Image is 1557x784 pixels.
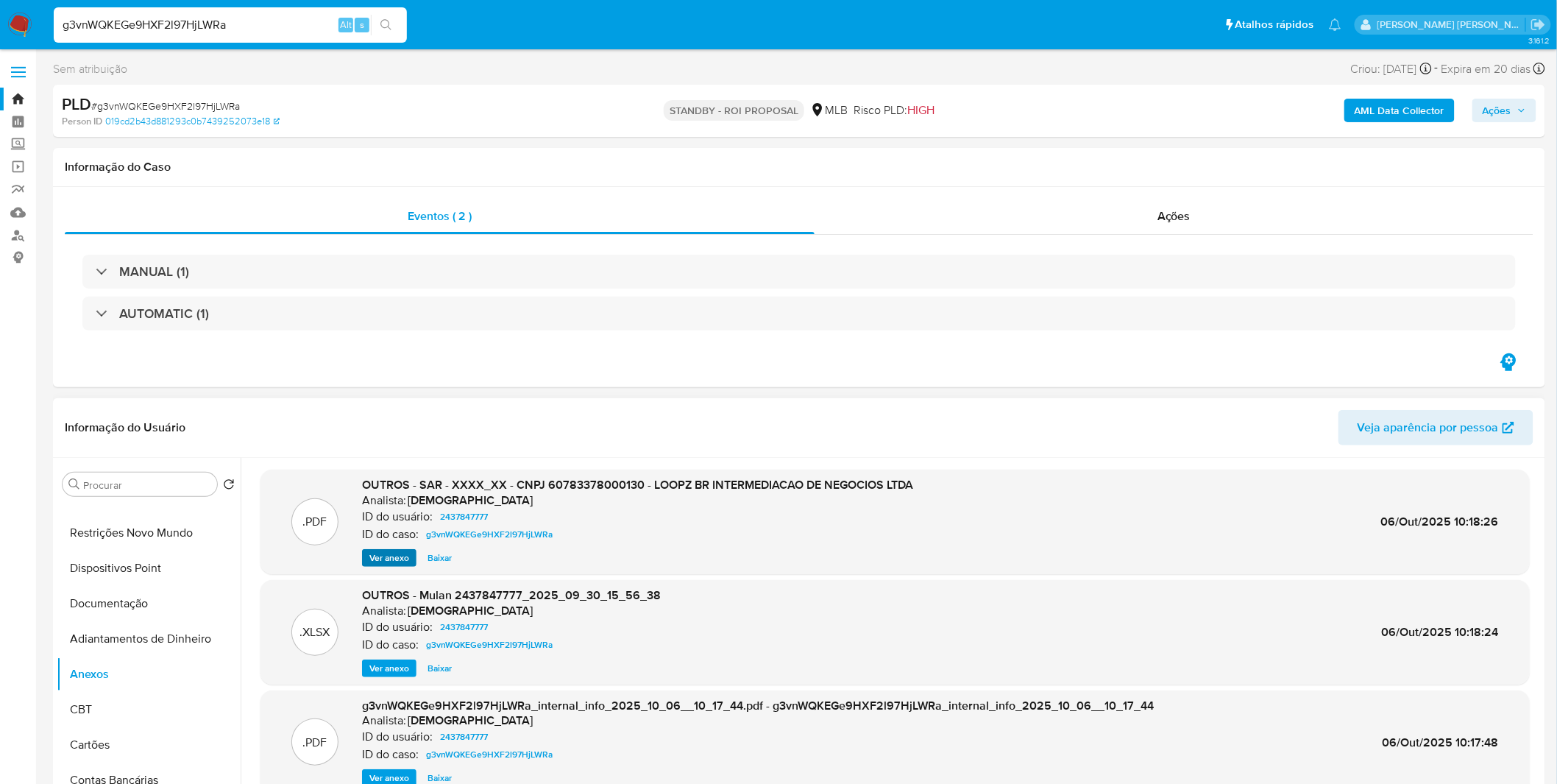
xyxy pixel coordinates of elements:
[65,420,185,435] h1: Informação do Usuário
[1381,513,1499,530] span: 06/Out/2025 10:18:26
[300,624,330,640] p: .XLSX
[1377,18,1526,32] p: igor.silva@mercadolivre.com
[369,661,409,676] span: Ver anexo
[119,306,209,322] h3: AUTOMATIC (1)
[119,264,189,280] h3: MANUAL (1)
[426,746,553,763] span: g3vnWQKEGe9HXF2l97HjLWRa
[426,526,553,543] span: g3vnWQKEGe9HXF2l97HjLWRa
[62,92,91,116] b: PLD
[1383,734,1499,751] span: 06/Out/2025 10:17:48
[362,747,419,762] p: ID do caso:
[65,160,1533,174] h1: Informação do Caso
[1157,208,1191,225] span: Ações
[420,660,459,677] button: Baixar
[428,661,452,676] span: Baixar
[440,728,488,746] span: 2437847777
[1355,99,1444,122] b: AML Data Collector
[360,18,364,32] span: s
[68,478,80,490] button: Procurar
[362,476,913,493] span: OUTROS - SAR - XXXX_XX - CNPJ 60783378000130 - LOOPZ BR INTERMEDIACAO DE NEGOCIOS LTDA
[362,620,433,635] p: ID do usuário:
[223,478,235,495] button: Retornar ao pedido padrão
[1531,17,1546,32] a: Sair
[1351,59,1432,79] div: Criou: [DATE]
[1435,59,1439,79] span: -
[1338,410,1533,445] button: Veja aparência por pessoa
[362,527,419,542] p: ID do caso:
[434,618,494,636] a: 2437847777
[428,551,452,565] span: Baixar
[1441,61,1531,77] span: Expira em 20 dias
[362,549,416,567] button: Ver anexo
[1472,99,1536,122] button: Ações
[362,638,419,652] p: ID do caso:
[340,18,352,32] span: Alt
[362,713,406,728] p: Analista:
[420,526,558,543] a: g3vnWQKEGe9HXF2l97HjLWRa
[57,586,241,621] button: Documentação
[57,692,241,727] button: CBT
[408,604,533,618] h6: [DEMOGRAPHIC_DATA]
[408,493,533,508] h6: [DEMOGRAPHIC_DATA]
[91,99,240,113] span: # g3vnWQKEGe9HXF2l97HjLWRa
[1382,624,1499,640] span: 06/Out/2025 10:18:24
[420,746,558,763] a: g3vnWQKEGe9HXF2l97HjLWRa
[440,508,488,526] span: 2437847777
[1235,17,1314,32] span: Atalhos rápidos
[810,102,848,119] div: MLB
[426,636,553,654] span: g3vnWQKEGe9HXF2l97HjLWRa
[362,509,433,524] p: ID do usuário:
[362,587,661,604] span: OUTROS - Mulan 2437847777_2025_09_30_15_56_38
[57,551,241,586] button: Dispositivos Point
[369,551,409,565] span: Ver anexo
[1483,99,1511,122] span: Ações
[434,728,494,746] a: 2437847777
[1358,410,1499,445] span: Veja aparência por pessoa
[1344,99,1455,122] button: AML Data Collector
[362,660,416,677] button: Ver anexo
[362,493,406,508] p: Analista:
[362,697,1154,714] span: g3vnWQKEGe9HXF2l97HjLWRa_internal_info_2025_10_06__10_17_44.pdf - g3vnWQKEGe9HXF2l97HjLWRa_intern...
[54,15,407,35] input: Pesquise usuários ou casos...
[408,208,472,225] span: Eventos ( 2 )
[62,115,102,128] b: Person ID
[362,730,433,744] p: ID do usuário:
[82,255,1516,289] div: MANUAL (1)
[303,514,327,530] p: .PDF
[1329,18,1341,31] a: Notificações
[57,657,241,692] button: Anexos
[83,478,211,492] input: Procurar
[303,735,327,751] p: .PDF
[408,713,533,728] h6: [DEMOGRAPHIC_DATA]
[440,618,488,636] span: 2437847777
[82,297,1516,331] div: AUTOMATIC (1)
[57,621,241,657] button: Adiantamentos de Dinheiro
[907,102,934,119] span: HIGH
[57,515,241,551] button: Restrições Novo Mundo
[434,508,494,526] a: 2437847777
[362,604,406,618] p: Analista:
[105,115,280,128] a: 019cd2b43d881293c0b7439252073e18
[854,102,934,119] span: Risco PLD:
[53,61,127,77] span: Sem atribuição
[420,549,459,567] button: Baixar
[664,100,804,121] p: STANDBY - ROI PROPOSAL
[420,636,558,654] a: g3vnWQKEGe9HXF2l97HjLWRa
[371,15,401,35] button: search-icon
[57,727,241,763] button: Cartões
